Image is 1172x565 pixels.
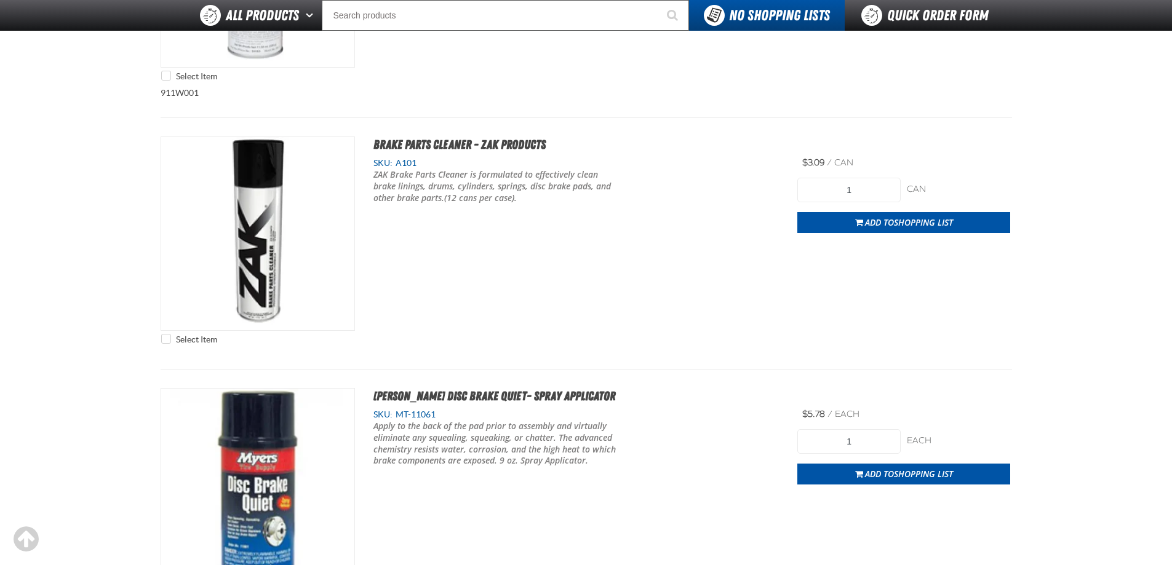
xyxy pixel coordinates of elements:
a: [PERSON_NAME] Disc Brake Quiet- Spray Applicator [373,389,615,403]
: View Details of the Brake Parts Cleaner - ZAK Products [161,137,354,330]
input: Product Quantity [797,429,901,454]
span: / [827,157,832,168]
span: All Products [226,4,299,26]
label: Select Item [161,334,217,346]
span: Add to [865,216,953,228]
span: Shopping List [894,468,953,480]
span: $3.09 [802,157,824,168]
span: $5.78 [802,409,825,419]
p: Apply to the back of the pad prior to assembly and virtually eliminate any squealing, squeaking, ... [373,421,617,467]
p: ZAK Brake Parts Cleaner is formulated to effectively clean brake linings, drums, cylinders, sprin... [373,169,617,204]
span: A101 [393,158,417,168]
input: Select Item [161,71,171,81]
button: Add toShopping List [797,464,1010,484]
a: Brake Parts Cleaner - ZAK Products [373,137,546,152]
label: Select Item [161,71,217,82]
span: Shopping List [894,216,953,228]
span: can [834,157,853,168]
span: MT-11061 [393,409,436,419]
span: each [835,409,859,419]
img: Brake Parts Cleaner - ZAK Products [161,137,354,330]
div: SKU: [373,409,779,421]
div: SKU: [373,157,779,169]
div: each [907,435,1010,447]
input: Select Item [161,334,171,344]
span: Add to [865,468,953,480]
div: Scroll to the top [12,526,39,553]
div: can [907,184,1010,196]
span: / [827,409,832,419]
input: Product Quantity [797,178,901,202]
span: No Shopping Lists [729,7,830,24]
button: Add toShopping List [797,212,1010,233]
